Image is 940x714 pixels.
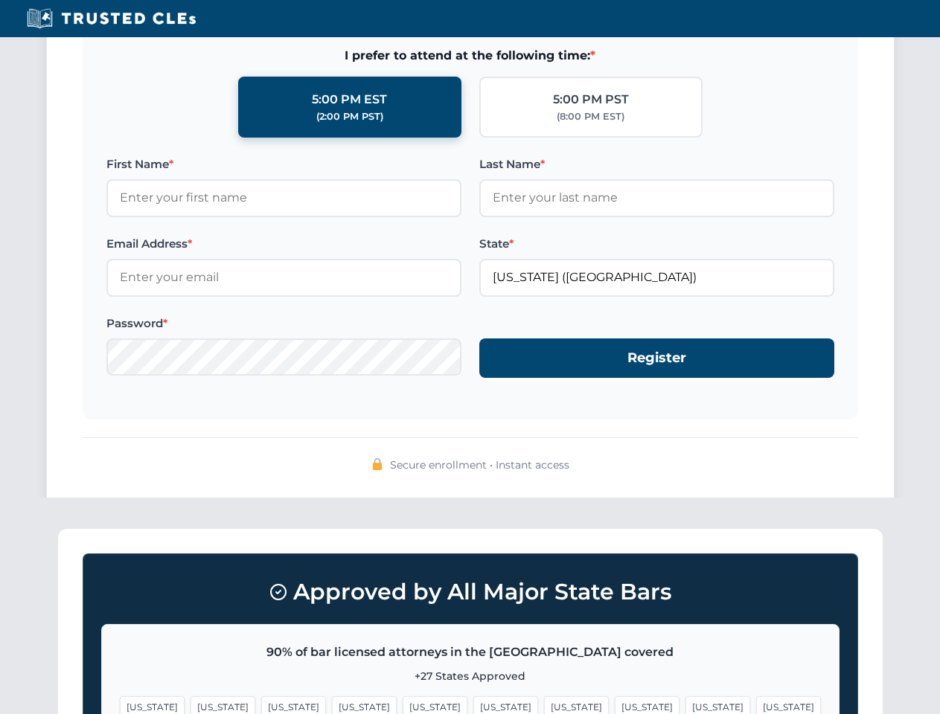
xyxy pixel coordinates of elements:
[101,572,840,612] h3: Approved by All Major State Bars
[106,315,461,332] label: Password
[371,458,383,470] img: 🔒
[22,7,200,30] img: Trusted CLEs
[479,235,834,253] label: State
[120,643,821,662] p: 90% of bar licensed attorneys in the [GEOGRAPHIC_DATA] covered
[106,155,461,173] label: First Name
[312,90,387,109] div: 5:00 PM EST
[479,259,834,296] input: Florida (FL)
[106,259,461,296] input: Enter your email
[479,338,834,378] button: Register
[553,90,629,109] div: 5:00 PM PST
[390,457,569,473] span: Secure enrollment • Instant access
[120,668,821,684] p: +27 States Approved
[106,235,461,253] label: Email Address
[479,155,834,173] label: Last Name
[106,179,461,216] input: Enter your first name
[557,109,624,124] div: (8:00 PM EST)
[106,46,834,65] span: I prefer to attend at the following time:
[479,179,834,216] input: Enter your last name
[316,109,383,124] div: (2:00 PM PST)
